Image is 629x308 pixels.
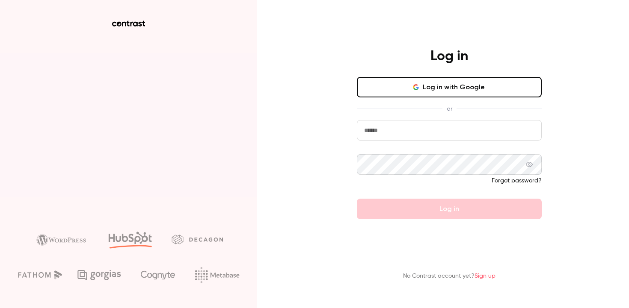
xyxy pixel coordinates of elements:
a: Sign up [475,273,495,279]
a: Forgot password? [492,178,542,184]
img: decagon [172,235,223,244]
p: No Contrast account yet? [403,272,495,281]
h4: Log in [430,48,468,65]
button: Log in with Google [357,77,542,97]
span: or [442,104,457,113]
